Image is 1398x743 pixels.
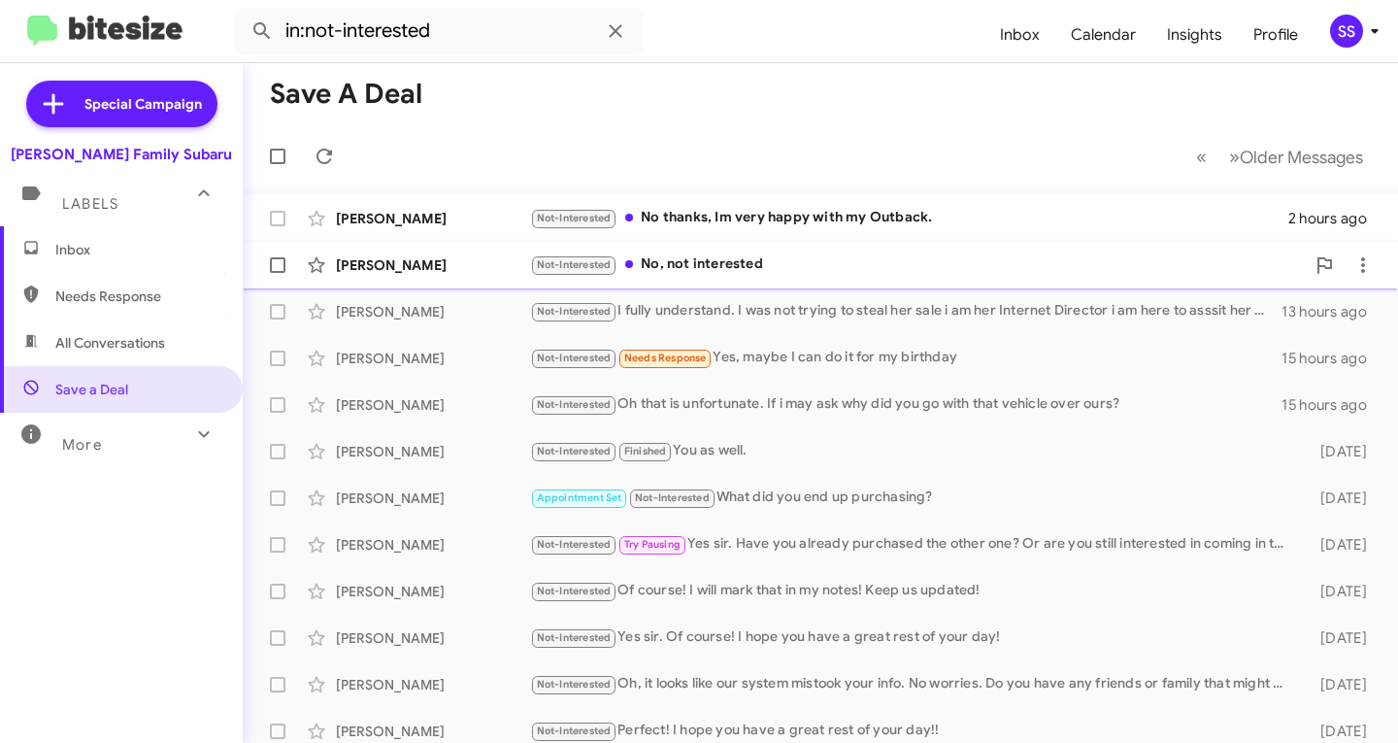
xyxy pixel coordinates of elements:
div: [PERSON_NAME] [336,395,530,415]
a: Inbox [984,7,1055,63]
a: Calendar [1055,7,1151,63]
button: Next [1217,137,1375,177]
div: [DATE] [1298,535,1382,555]
div: [PERSON_NAME] [336,302,530,321]
span: Needs Response [624,352,707,364]
div: [PERSON_NAME] [336,675,530,694]
span: Special Campaign [84,94,202,114]
h1: Save a Deal [270,79,422,110]
span: Not-Interested [537,585,612,597]
div: [PERSON_NAME] [336,442,530,461]
div: Yes, maybe I can do it for my birthday [530,347,1281,369]
div: [PERSON_NAME] [336,349,530,368]
div: 2 hours ago [1288,209,1382,228]
div: Oh, it looks like our system mistook your info. No worries. Do you have any friends or family tha... [530,673,1298,695]
span: Not-Interested [537,445,612,457]
div: [DATE] [1298,722,1382,741]
nav: Page navigation example [1185,137,1375,177]
div: [DATE] [1298,628,1382,648]
div: SS [1330,15,1363,48]
span: Not-Interested [537,258,612,271]
div: I fully understand. I was not trying to steal her sale i am her Internet Director i am here to as... [530,300,1281,322]
span: Try Pausing [624,538,681,551]
span: Not-Interested [537,631,612,644]
div: [DATE] [1298,582,1382,601]
span: Not-Interested [537,678,612,691]
span: Not-Interested [537,725,612,737]
a: Insights [1151,7,1238,63]
div: Oh that is unfortunate. If i may ask why did you go with that vehicle over ours? [530,393,1281,416]
span: Not-Interested [635,491,710,504]
span: » [1229,145,1240,169]
div: Of course! I will mark that in my notes! Keep us updated! [530,580,1298,602]
span: Labels [62,195,118,213]
div: 15 hours ago [1281,395,1382,415]
span: Appointment Set [537,491,622,504]
div: [DATE] [1298,489,1382,508]
span: « [1196,145,1207,169]
div: [PERSON_NAME] [336,628,530,648]
div: [PERSON_NAME] [336,535,530,555]
div: [PERSON_NAME] [336,255,530,275]
div: [DATE] [1298,442,1382,461]
div: No, not interested [530,253,1305,276]
button: SS [1314,15,1377,48]
div: 15 hours ago [1281,349,1382,368]
span: Not-Interested [537,398,612,411]
span: Not-Interested [537,352,612,364]
input: Search [235,8,643,54]
div: You as well. [530,440,1298,462]
span: Older Messages [1240,147,1363,168]
div: [PERSON_NAME] [336,489,530,508]
div: Perfect! I hope you have a great rest of your day!! [530,720,1298,742]
span: More [62,436,102,454]
span: Needs Response [55,287,220,306]
div: Yes sir. Have you already purchased the other one? Or are you still interested in coming in to ch... [530,533,1298,556]
a: Profile [1238,7,1314,63]
span: All Conversations [55,333,165,353]
div: 13 hours ago [1281,302,1382,321]
div: [DATE] [1298,675,1382,694]
span: Finished [624,445,667,457]
div: [PERSON_NAME] [336,582,530,601]
span: Save a Deal [55,380,128,399]
div: Yes sir. Of course! I hope you have a great rest of your day! [530,626,1298,649]
span: Inbox [55,240,220,259]
span: Not-Interested [537,538,612,551]
div: What did you end up purchasing? [530,487,1298,509]
div: [PERSON_NAME] [336,209,530,228]
div: [PERSON_NAME] [336,722,530,741]
div: [PERSON_NAME] Family Subaru [11,145,232,164]
span: Not-Interested [537,305,612,318]
button: Previous [1184,137,1218,177]
div: No thanks, Im very happy with my Outback. [530,207,1288,229]
span: Not-Interested [537,212,612,224]
a: Special Campaign [26,81,217,127]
